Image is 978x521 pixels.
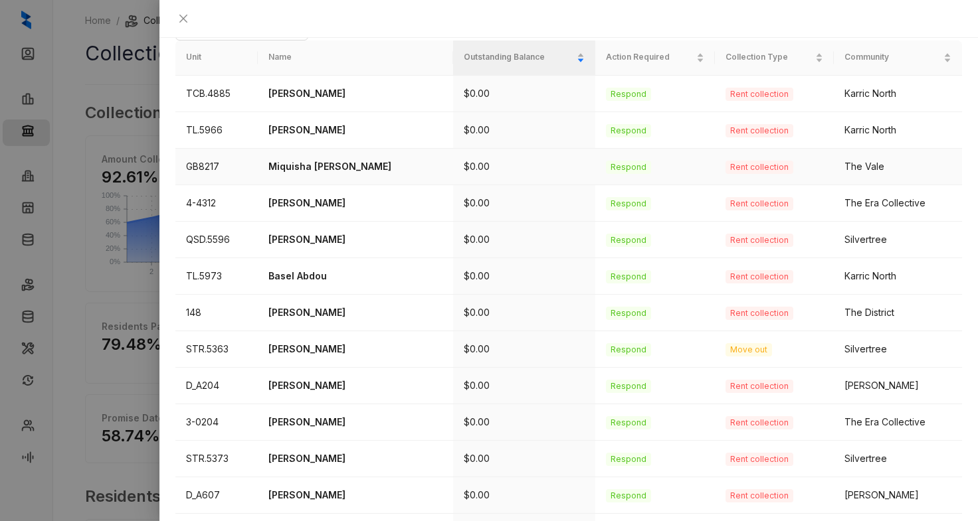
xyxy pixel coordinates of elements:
p: [PERSON_NAME] [268,415,442,429]
span: Rent collection [726,453,793,466]
p: $0.00 [464,305,584,320]
td: QSD.5596 [175,222,258,258]
span: Rent collection [726,197,793,210]
th: Name [258,40,453,76]
p: $0.00 [464,269,584,283]
p: Basel Abdou [268,269,442,283]
div: Silvertree [844,451,951,466]
td: 4-4312 [175,185,258,222]
p: [PERSON_NAME] [268,196,442,210]
p: $0.00 [464,415,584,429]
span: Respond [606,416,651,429]
div: The Vale [844,159,951,174]
th: Unit [175,40,258,76]
p: $0.00 [464,378,584,393]
span: Respond [606,197,651,210]
span: Respond [606,270,651,283]
p: $0.00 [464,196,584,210]
span: Respond [606,307,651,320]
p: [PERSON_NAME] [268,342,442,356]
span: Respond [606,88,651,101]
span: Outstanding Balance [464,51,573,64]
span: Rent collection [726,270,793,283]
th: Community [834,40,962,76]
span: Rent collection [726,88,793,101]
span: close [178,13,189,24]
td: TL.5973 [175,258,258,295]
div: Karric North [844,123,951,137]
div: Silvertree [844,232,951,247]
span: Move out [726,343,772,356]
p: $0.00 [464,232,584,247]
p: [PERSON_NAME] [268,123,442,137]
div: [PERSON_NAME] [844,378,951,393]
p: [PERSON_NAME] [268,488,442,502]
span: Rent collection [726,307,793,320]
span: Respond [606,453,651,466]
th: Action Required [595,40,716,76]
td: GB8217 [175,149,258,185]
p: [PERSON_NAME] [268,86,442,101]
span: Respond [606,124,651,137]
span: Community [844,51,941,64]
td: D_A607 [175,477,258,514]
span: Respond [606,234,651,247]
span: Rent collection [726,161,793,174]
p: [PERSON_NAME] [268,305,442,320]
span: Respond [606,161,651,174]
p: $0.00 [464,342,584,356]
p: $0.00 [464,488,584,502]
div: Karric North [844,86,951,101]
p: [PERSON_NAME] [268,451,442,466]
span: Rent collection [726,380,793,393]
td: STR.5363 [175,331,258,368]
span: Action Required [606,51,694,64]
span: Rent collection [726,124,793,137]
span: Rent collection [726,489,793,502]
div: The Era Collective [844,196,951,210]
button: Close [175,11,191,27]
p: [PERSON_NAME] [268,232,442,247]
td: STR.5373 [175,441,258,477]
span: Rent collection [726,416,793,429]
td: 3-0204 [175,404,258,441]
td: 148 [175,295,258,331]
p: $0.00 [464,451,584,466]
span: Respond [606,343,651,356]
span: Collection Type [726,51,812,64]
td: D_A204 [175,368,258,404]
th: Collection Type [715,40,833,76]
div: The District [844,305,951,320]
div: The Era Collective [844,415,951,429]
span: Rent collection [726,234,793,247]
p: $0.00 [464,123,584,137]
p: $0.00 [464,159,584,174]
p: [PERSON_NAME] [268,378,442,393]
div: Karric North [844,269,951,283]
div: [PERSON_NAME] [844,488,951,502]
td: TCB.4885 [175,76,258,112]
div: Silvertree [844,342,951,356]
span: Respond [606,380,651,393]
p: Miquisha [PERSON_NAME] [268,159,442,174]
td: TL.5966 [175,112,258,149]
span: Respond [606,489,651,502]
p: $0.00 [464,86,584,101]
